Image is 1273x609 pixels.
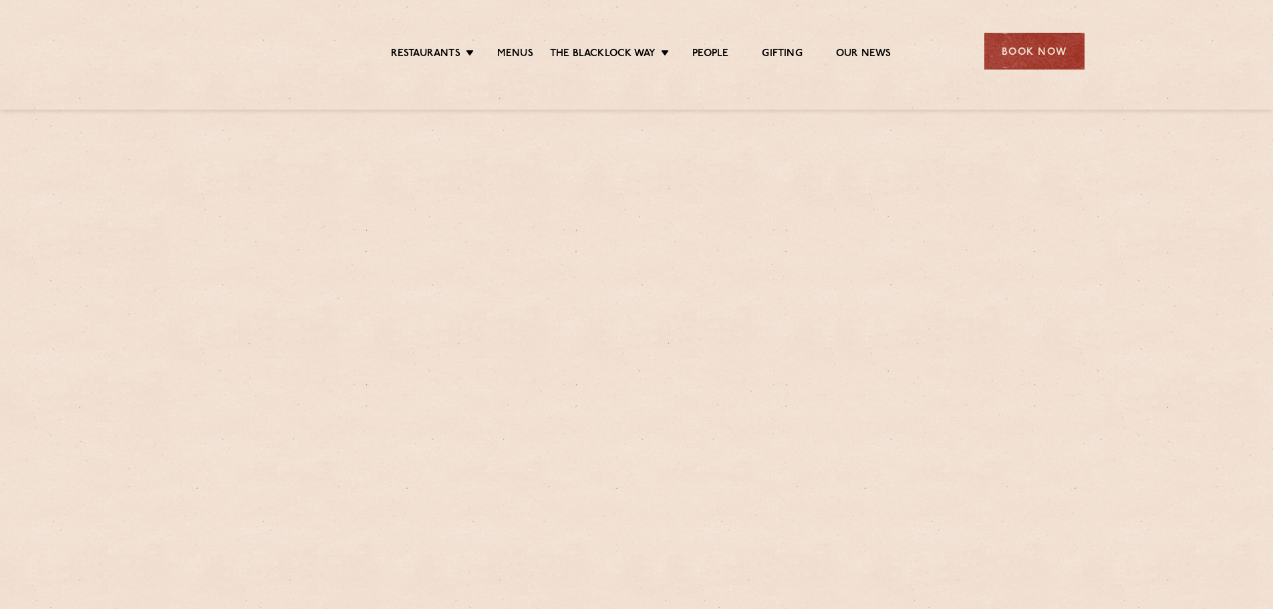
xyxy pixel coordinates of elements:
[984,33,1085,70] div: Book Now
[497,47,533,62] a: Menus
[189,13,305,90] img: svg%3E
[762,47,802,62] a: Gifting
[391,47,460,62] a: Restaurants
[550,47,656,62] a: The Blacklock Way
[836,47,891,62] a: Our News
[692,47,728,62] a: People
